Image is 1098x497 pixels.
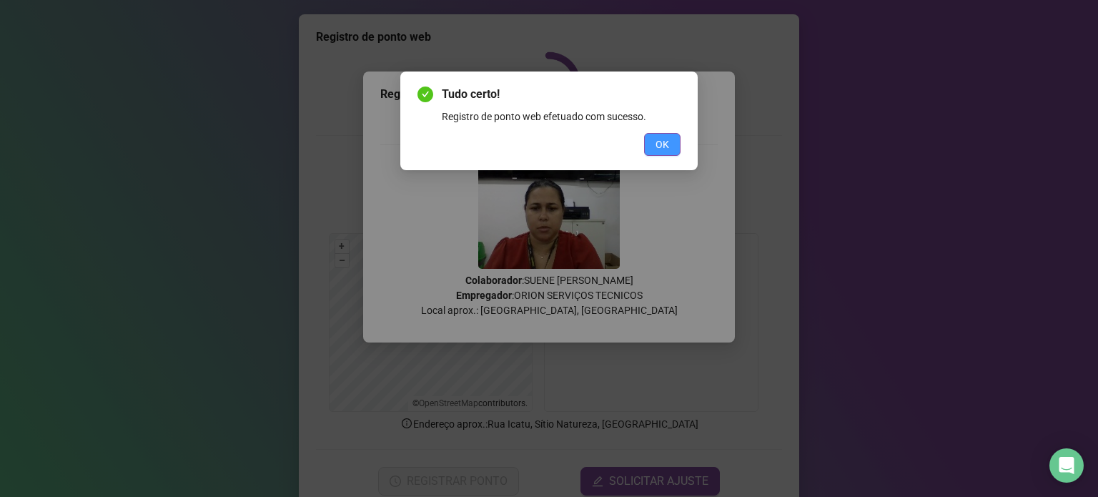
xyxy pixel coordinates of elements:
[1049,448,1084,483] div: Open Intercom Messenger
[644,133,681,156] button: OK
[442,86,681,103] span: Tudo certo!
[656,137,669,152] span: OK
[442,109,681,124] div: Registro de ponto web efetuado com sucesso.
[417,87,433,102] span: check-circle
